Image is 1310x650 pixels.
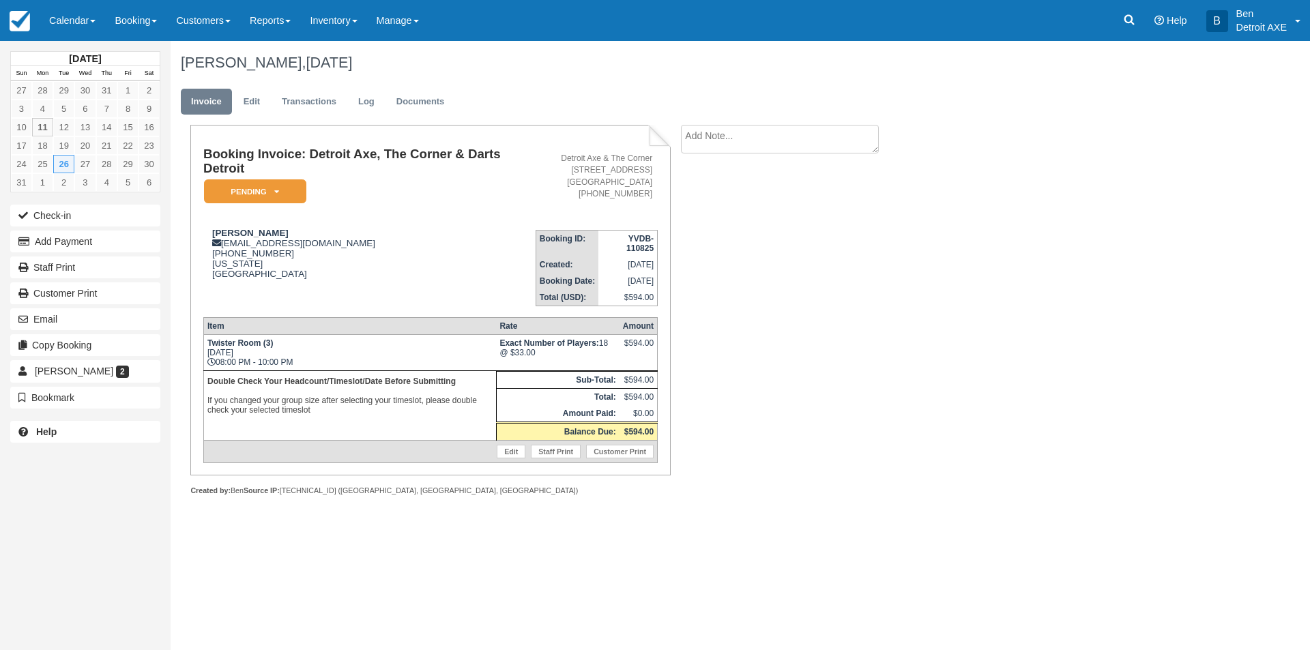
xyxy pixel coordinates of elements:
[10,11,30,31] img: checkfront-main-nav-mini-logo.png
[53,81,74,100] a: 29
[96,100,117,118] a: 7
[620,388,658,405] td: $594.00
[116,366,129,378] span: 2
[598,256,657,273] td: [DATE]
[244,486,280,494] strong: Source IP:
[233,89,270,115] a: Edit
[10,334,160,356] button: Copy Booking
[32,173,53,192] a: 1
[10,231,160,252] button: Add Payment
[117,173,139,192] a: 5
[536,273,598,289] th: Booking Date:
[626,234,654,253] strong: YVDB-110825
[598,273,657,289] td: [DATE]
[96,66,117,81] th: Thu
[96,118,117,136] a: 14
[74,81,96,100] a: 30
[496,334,619,370] td: 18 @ $33.00
[96,81,117,100] a: 31
[32,155,53,173] a: 25
[272,89,347,115] a: Transactions
[117,136,139,155] a: 22
[190,486,670,496] div: Ben [TECHNICAL_ID] ([GEOGRAPHIC_DATA], [GEOGRAPHIC_DATA], [GEOGRAPHIC_DATA])
[69,53,101,64] strong: [DATE]
[620,371,658,388] td: $594.00
[203,334,496,370] td: [DATE] 08:00 PM - 10:00 PM
[74,173,96,192] a: 3
[204,179,306,203] em: Pending
[139,118,160,136] a: 16
[96,155,117,173] a: 28
[203,228,536,279] div: [EMAIL_ADDRESS][DOMAIN_NAME] [PHONE_NUMBER] [US_STATE] [GEOGRAPHIC_DATA]
[36,426,57,437] b: Help
[74,118,96,136] a: 13
[10,421,160,443] a: Help
[74,136,96,155] a: 20
[496,388,619,405] th: Total:
[10,360,160,382] a: [PERSON_NAME] 2
[207,338,273,348] strong: Twister Room (3)
[623,338,654,359] div: $594.00
[117,81,139,100] a: 1
[1236,7,1287,20] p: Ben
[139,155,160,173] a: 30
[212,228,289,238] strong: [PERSON_NAME]
[53,100,74,118] a: 5
[10,308,160,330] button: Email
[117,66,139,81] th: Fri
[499,338,598,348] strong: Exact Number of Players
[586,445,654,458] a: Customer Print
[496,317,619,334] th: Rate
[541,153,652,200] address: Detroit Axe & The Corner [STREET_ADDRESS] [GEOGRAPHIC_DATA] [PHONE_NUMBER]
[117,118,139,136] a: 15
[348,89,385,115] a: Log
[74,155,96,173] a: 27
[32,100,53,118] a: 4
[207,374,493,417] p: If you changed your group size after selecting your timeslot, please double check your selected t...
[74,66,96,81] th: Wed
[53,173,74,192] a: 2
[181,89,232,115] a: Invoice
[96,136,117,155] a: 21
[10,256,160,278] a: Staff Print
[11,136,32,155] a: 17
[117,155,139,173] a: 29
[74,100,96,118] a: 6
[497,445,525,458] a: Edit
[536,230,598,256] th: Booking ID:
[496,371,619,388] th: Sub-Total:
[386,89,455,115] a: Documents
[190,486,231,494] strong: Created by:
[1206,10,1228,32] div: B
[536,289,598,306] th: Total (USD):
[181,55,1143,71] h1: [PERSON_NAME],
[10,282,160,304] a: Customer Print
[203,317,496,334] th: Item
[1167,15,1187,26] span: Help
[139,66,160,81] th: Sat
[96,173,117,192] a: 4
[10,387,160,409] button: Bookmark
[11,118,32,136] a: 10
[11,100,32,118] a: 3
[620,405,658,423] td: $0.00
[53,66,74,81] th: Tue
[536,256,598,273] th: Created:
[203,179,302,204] a: Pending
[139,136,160,155] a: 23
[531,445,581,458] a: Staff Print
[139,81,160,100] a: 2
[53,155,74,173] a: 26
[306,54,352,71] span: [DATE]
[32,136,53,155] a: 18
[496,422,619,440] th: Balance Due:
[207,376,456,386] b: Double Check Your Headcount/Timeslot/Date Before Submitting
[11,81,32,100] a: 27
[35,366,113,376] span: [PERSON_NAME]
[117,100,139,118] a: 8
[624,427,654,437] strong: $594.00
[11,66,32,81] th: Sun
[203,147,536,175] h1: Booking Invoice: Detroit Axe, The Corner & Darts Detroit
[11,155,32,173] a: 24
[496,405,619,423] th: Amount Paid:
